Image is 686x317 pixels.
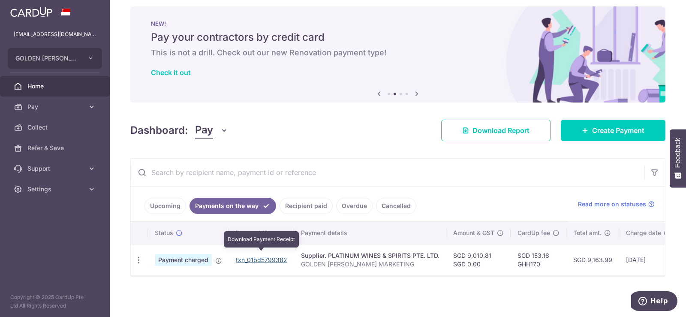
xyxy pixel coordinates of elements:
th: Payment details [294,222,446,244]
span: Home [27,82,84,91]
a: Overdue [336,198,373,214]
th: Payment ID [229,222,294,244]
td: SGD 153.18 GHH170 [511,244,566,275]
span: Payment charged [155,254,212,266]
a: txn_01bd5799382 [236,256,287,263]
img: Renovation banner [130,6,665,103]
a: Create Payment [561,120,665,141]
div: Supplier. PLATINUM WINES & SPIRITS PTE. LTD. [301,251,439,260]
a: Upcoming [144,198,186,214]
p: NEW! [151,20,645,27]
span: Read more on statuses [578,200,646,208]
td: [DATE] [619,244,677,275]
span: Download Report [472,125,530,136]
a: Check it out [151,68,191,77]
a: Read more on statuses [578,200,655,208]
span: Amount & GST [453,229,494,237]
a: Download Report [441,120,551,141]
button: GOLDEN [PERSON_NAME] MARKETING [8,48,102,69]
span: Pay [27,103,84,111]
td: SGD 9,010.81 SGD 0.00 [446,244,511,275]
p: GOLDEN [PERSON_NAME] MARKETING [301,260,439,269]
iframe: Opens a widget where you can find more information [631,291,677,313]
span: Settings [27,185,84,193]
span: GOLDEN [PERSON_NAME] MARKETING [15,54,79,63]
span: CardUp fee [518,229,550,237]
input: Search by recipient name, payment id or reference [131,159,644,186]
a: Recipient paid [280,198,333,214]
span: Feedback [674,138,682,168]
span: Collect [27,123,84,132]
td: SGD 9,163.99 [566,244,619,275]
a: Cancelled [376,198,416,214]
span: Status [155,229,173,237]
a: Payments on the way [190,198,276,214]
span: Support [27,164,84,173]
button: Feedback - Show survey [670,129,686,187]
span: Total amt. [573,229,602,237]
span: Create Payment [592,125,644,136]
span: Pay [195,122,213,139]
h4: Dashboard: [130,123,188,138]
button: Pay [195,122,228,139]
p: [EMAIL_ADDRESS][DOMAIN_NAME] [14,30,96,39]
div: Download Payment Receipt [224,231,299,248]
span: Charge date [626,229,661,237]
h6: This is not a drill. Check out our new Renovation payment type! [151,48,645,58]
span: Refer & Save [27,144,84,152]
h5: Pay your contractors by credit card [151,30,645,44]
img: CardUp [10,7,52,17]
